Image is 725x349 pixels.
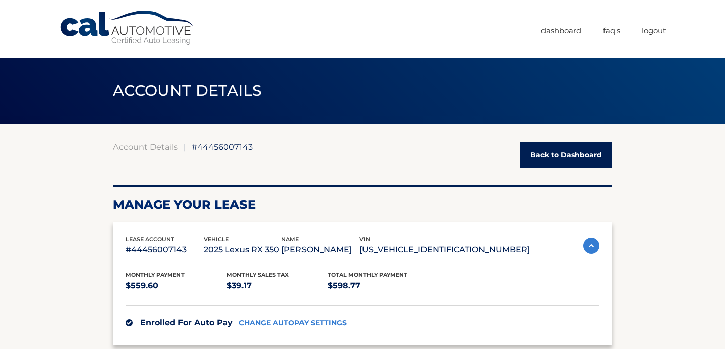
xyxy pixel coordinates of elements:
span: lease account [126,236,174,243]
a: FAQ's [603,22,620,39]
a: Cal Automotive [59,10,195,46]
a: Back to Dashboard [520,142,612,168]
img: accordion-active.svg [583,238,599,254]
a: Dashboard [541,22,581,39]
span: ACCOUNT DETAILS [113,81,262,100]
h2: Manage Your Lease [113,197,612,212]
span: Total Monthly Payment [328,271,407,278]
a: Account Details [113,142,178,152]
p: $559.60 [126,279,227,293]
span: vin [359,236,370,243]
a: Logout [642,22,666,39]
span: Enrolled For Auto Pay [140,318,233,327]
span: Monthly Payment [126,271,185,278]
a: CHANGE AUTOPAY SETTINGS [239,319,347,327]
p: $39.17 [227,279,328,293]
p: [PERSON_NAME] [281,243,359,257]
p: [US_VEHICLE_IDENTIFICATION_NUMBER] [359,243,530,257]
img: check.svg [126,319,133,326]
span: Monthly sales Tax [227,271,289,278]
p: $598.77 [328,279,429,293]
span: vehicle [204,236,229,243]
span: | [184,142,186,152]
p: 2025 Lexus RX 350 [204,243,282,257]
p: #44456007143 [126,243,204,257]
span: name [281,236,299,243]
span: #44456007143 [192,142,253,152]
